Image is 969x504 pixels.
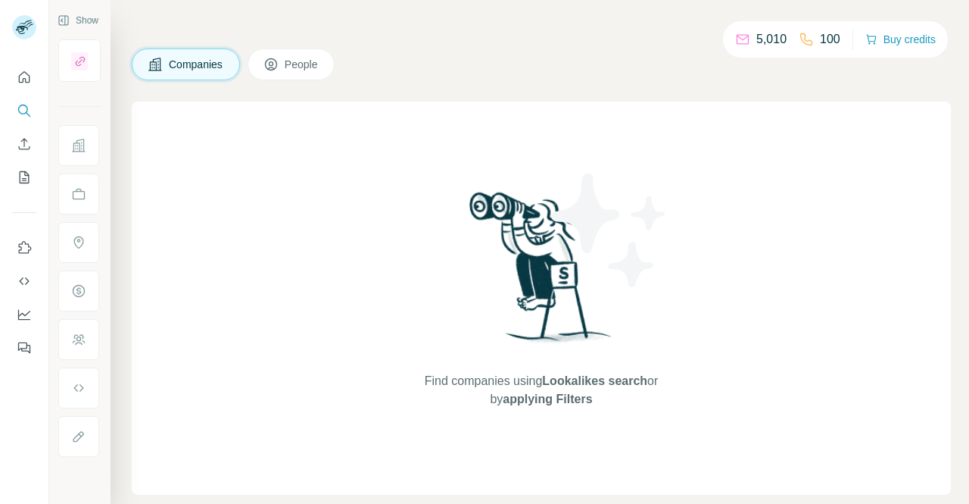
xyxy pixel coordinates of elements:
button: My lists [12,164,36,191]
span: applying Filters [503,393,592,405]
span: People [285,57,319,72]
button: Use Surfe API [12,268,36,295]
button: Buy credits [865,29,936,50]
span: Companies [169,57,224,72]
p: 5,010 [756,30,787,49]
h4: Search [132,18,951,39]
button: Enrich CSV [12,130,36,158]
button: Dashboard [12,301,36,328]
span: Find companies using or by [420,372,662,409]
img: Surfe Illustration - Stars [541,162,678,299]
button: Quick start [12,64,36,91]
button: Search [12,97,36,124]
p: 100 [820,30,840,49]
button: Show [47,9,109,32]
span: Lookalikes search [542,374,647,387]
button: Use Surfe on LinkedIn [12,234,36,261]
button: Feedback [12,334,36,362]
img: Surfe Illustration - Woman searching with binoculars [463,188,620,357]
